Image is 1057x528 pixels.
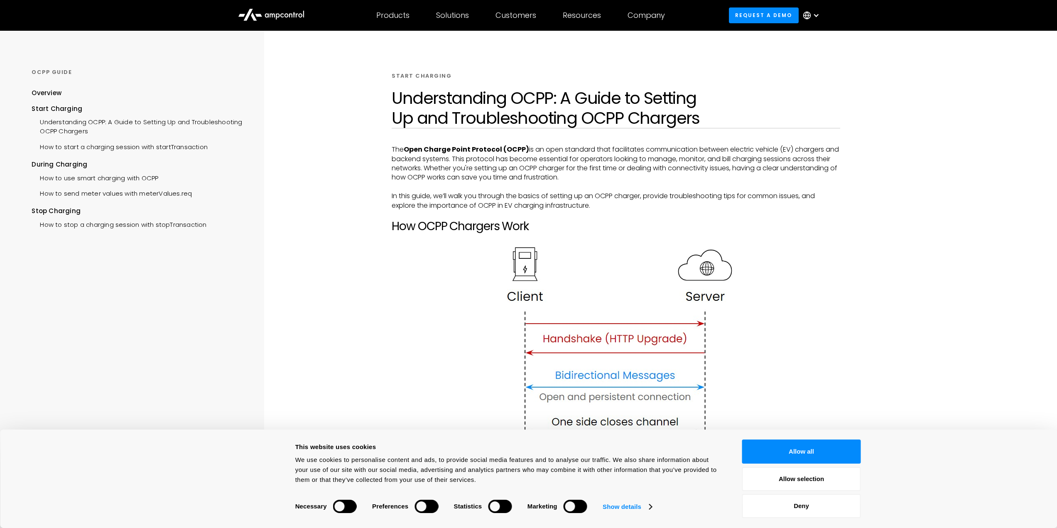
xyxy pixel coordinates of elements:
h1: Understanding OCPP: A Guide to Setting Up and Troubleshooting OCPP Chargers [392,88,840,128]
strong: Statistics [454,503,482,510]
div: Solutions [436,11,469,20]
strong: Open Charge Point Protocol (OCPP) [404,145,529,154]
p: ‍ [392,210,840,219]
div: During Charging [32,160,243,169]
img: How websocket for EV chargers work [494,243,738,472]
div: We use cookies to personalise content and ads, to provide social media features and to analyse ou... [295,455,723,485]
div: This website uses cookies [295,442,723,452]
strong: Preferences [372,503,408,510]
div: Products [376,11,410,20]
div: Start Charging [32,104,243,113]
a: Understanding OCPP: A Guide to Setting Up and Troubleshooting OCPP Chargers [32,113,243,138]
p: The is an open standard that facilitates communication between electric vehicle (EV) chargers and... [392,145,840,182]
a: How to use smart charging with OCPP [32,169,158,185]
button: Allow selection [742,467,861,491]
div: Customers [495,11,536,20]
p: ‍ [392,233,840,243]
a: How to send meter values with meterValues.req [32,185,192,200]
button: Allow all [742,440,861,464]
div: Resources [563,11,601,20]
button: Deny [742,494,861,518]
div: Company [628,11,665,20]
a: How to stop a charging session with stopTransaction [32,216,206,231]
div: Overview [32,88,61,98]
p: In this guide, we’ll walk you through the basics of setting up an OCPP charger, provide troublesh... [392,192,840,210]
h2: How OCPP Chargers Work [392,219,840,233]
div: START CHARGING [392,72,451,80]
a: Overview [32,88,61,104]
a: Show details [603,501,652,513]
div: OCPP GUIDE [32,69,243,76]
div: Stop Charging [32,206,243,216]
strong: Marketing [527,503,557,510]
strong: Necessary [295,503,327,510]
p: ‍ [392,182,840,192]
a: How to start a charging session with startTransaction [32,138,208,154]
a: Request a demo [729,7,799,23]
